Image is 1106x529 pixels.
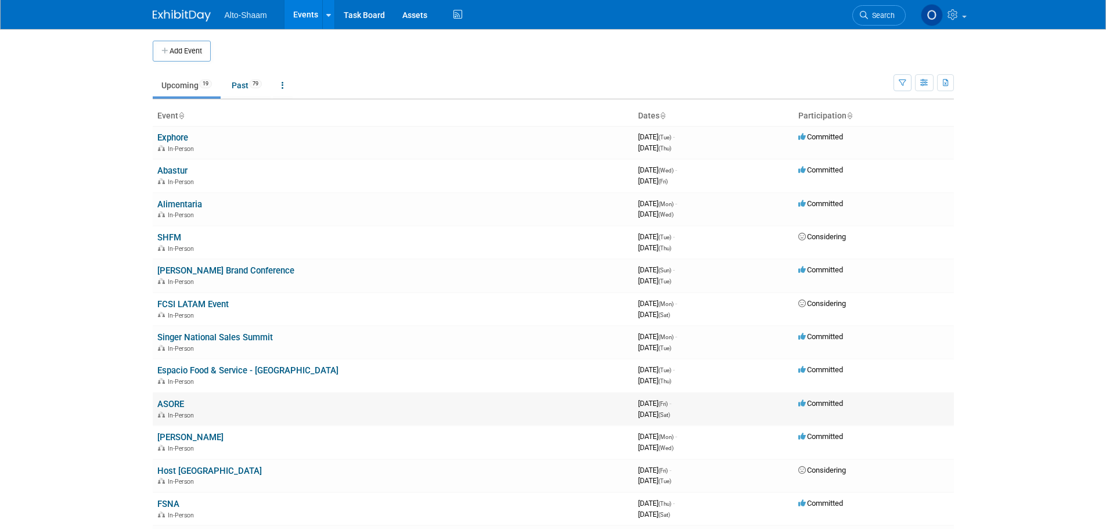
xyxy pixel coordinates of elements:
span: [DATE] [638,276,671,285]
a: Search [852,5,906,26]
span: Committed [798,399,843,408]
span: (Thu) [658,145,671,152]
span: Committed [798,265,843,274]
span: [DATE] [638,243,671,252]
span: Committed [798,332,843,341]
span: [DATE] [638,132,675,141]
span: - [673,499,675,508]
span: (Tue) [658,278,671,285]
span: In-Person [168,312,197,319]
span: (Tue) [658,234,671,240]
span: [DATE] [638,466,671,474]
a: FSNA [157,499,179,509]
span: - [675,199,677,208]
img: In-Person Event [158,512,165,517]
img: In-Person Event [158,312,165,318]
span: In-Person [168,145,197,153]
span: In-Person [168,478,197,485]
span: Search [868,11,895,20]
img: In-Person Event [158,445,165,451]
span: (Sat) [658,512,670,518]
span: [DATE] [638,432,677,441]
span: [DATE] [638,265,675,274]
span: (Wed) [658,167,673,174]
span: [DATE] [638,499,675,508]
a: Singer National Sales Summit [157,332,273,343]
span: Committed [798,432,843,441]
span: (Thu) [658,245,671,251]
span: [DATE] [638,343,671,352]
span: (Sat) [658,412,670,418]
span: Committed [798,365,843,374]
a: Upcoming19 [153,74,221,96]
span: (Mon) [658,201,673,207]
span: (Fri) [658,401,668,407]
span: 79 [249,80,262,88]
th: Event [153,106,633,126]
th: Participation [794,106,954,126]
span: In-Person [168,345,197,352]
img: In-Person Event [158,378,165,384]
span: Committed [798,165,843,174]
a: Espacio Food & Service - [GEOGRAPHIC_DATA] [157,365,338,376]
th: Dates [633,106,794,126]
span: (Sun) [658,267,671,274]
span: - [673,232,675,241]
span: - [673,265,675,274]
span: Alto-Shaam [225,10,267,20]
span: (Thu) [658,501,671,507]
span: (Mon) [658,301,673,307]
span: (Mon) [658,434,673,440]
span: - [669,399,671,408]
a: FCSI LATAM Event [157,299,229,310]
span: (Sat) [658,312,670,318]
a: Sort by Start Date [660,111,665,120]
span: [DATE] [638,177,668,185]
span: [DATE] [638,332,677,341]
a: Abastur [157,165,188,176]
span: [DATE] [638,510,670,519]
span: (Mon) [658,334,673,340]
span: Considering [798,232,846,241]
span: In-Person [168,211,197,219]
a: ASORE [157,399,184,409]
span: (Tue) [658,478,671,484]
img: Olivia Strasser [921,4,943,26]
span: - [675,332,677,341]
a: Exphore [157,132,188,143]
span: In-Person [168,278,197,286]
img: In-Person Event [158,478,165,484]
span: In-Person [168,178,197,186]
span: [DATE] [638,199,677,208]
span: In-Person [168,245,197,253]
span: [DATE] [638,476,671,485]
span: Considering [798,299,846,308]
img: In-Person Event [158,345,165,351]
img: In-Person Event [158,412,165,418]
span: Committed [798,499,843,508]
img: ExhibitDay [153,10,211,21]
span: [DATE] [638,165,677,174]
img: In-Person Event [158,211,165,217]
span: (Thu) [658,378,671,384]
span: [DATE] [638,376,671,385]
span: [DATE] [638,410,670,419]
span: [DATE] [638,399,671,408]
a: Sort by Event Name [178,111,184,120]
button: Add Event [153,41,211,62]
span: [DATE] [638,310,670,319]
a: Alimentaria [157,199,202,210]
span: (Tue) [658,134,671,141]
span: [DATE] [638,143,671,152]
a: [PERSON_NAME] Brand Conference [157,265,294,276]
span: In-Person [168,378,197,386]
span: [DATE] [638,443,673,452]
span: In-Person [168,412,197,419]
img: In-Person Event [158,245,165,251]
a: Past79 [223,74,271,96]
span: [DATE] [638,299,677,308]
span: (Fri) [658,178,668,185]
span: - [673,365,675,374]
span: [DATE] [638,232,675,241]
a: Sort by Participation Type [846,111,852,120]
